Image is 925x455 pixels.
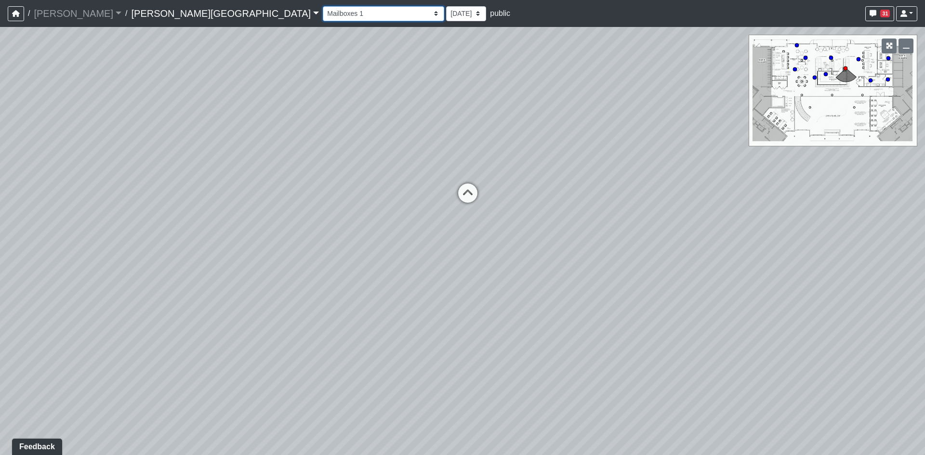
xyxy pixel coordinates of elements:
button: 31 [865,6,894,21]
a: [PERSON_NAME][GEOGRAPHIC_DATA] [131,4,319,23]
span: 31 [880,10,890,17]
span: / [24,4,34,23]
span: / [121,4,131,23]
a: [PERSON_NAME] [34,4,121,23]
span: public [490,9,510,17]
iframe: Ybug feedback widget [7,436,64,455]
